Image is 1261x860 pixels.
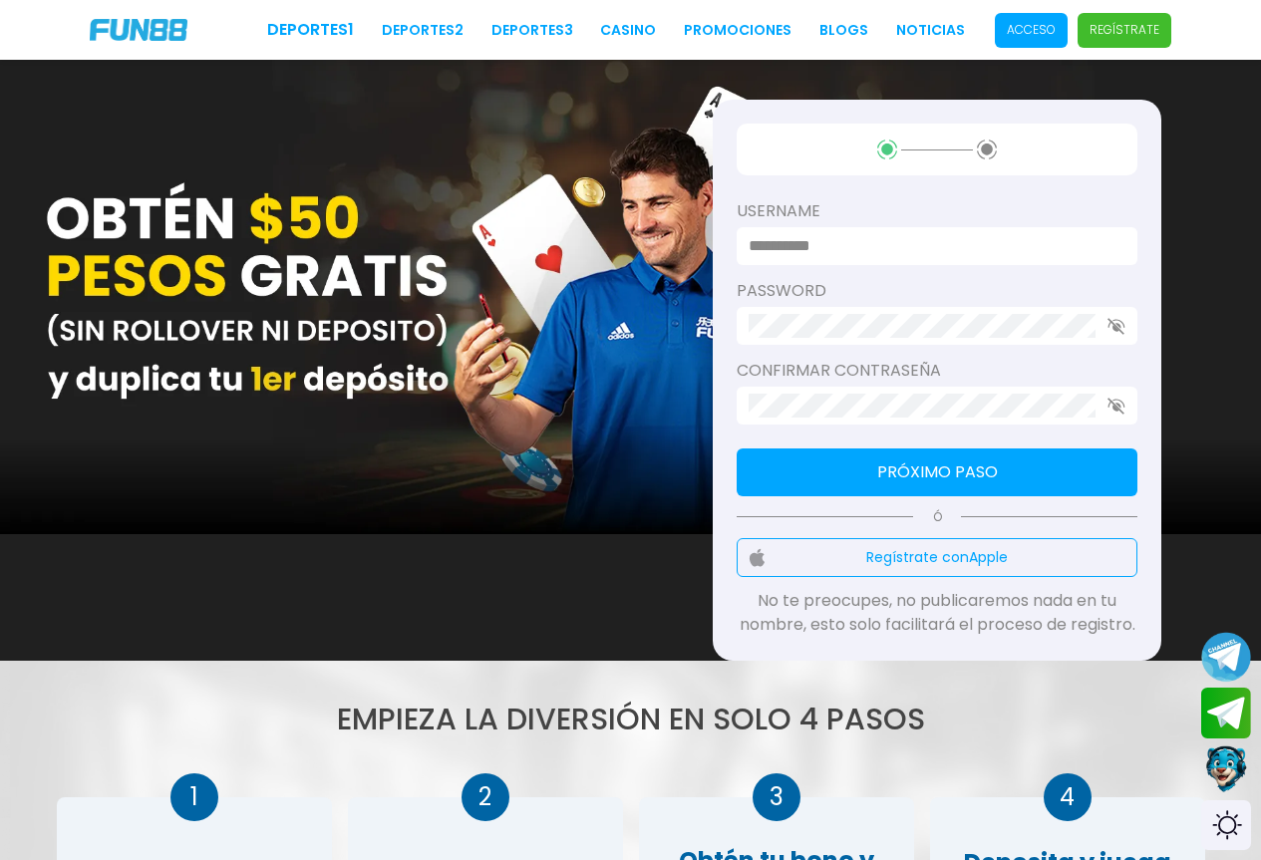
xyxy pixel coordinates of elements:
a: Promociones [684,20,791,41]
p: Regístrate [1090,21,1159,39]
label: username [737,199,1137,223]
a: Deportes1 [267,18,354,42]
h1: Empieza la DIVERSIÓN en solo 4 pasos [57,697,1205,741]
p: 2 [462,779,509,815]
p: Ó [737,508,1137,526]
p: 1 [170,779,218,815]
label: Confirmar contraseña [737,359,1137,383]
button: Próximo paso [737,448,1137,496]
img: Company Logo [90,19,187,41]
p: No te preocupes, no publicaremos nada en tu nombre, esto solo facilitará el proceso de registro. [737,589,1137,637]
p: 4 [1044,779,1092,815]
a: Deportes3 [491,20,573,41]
button: Contact customer service [1201,743,1251,795]
button: Join telegram channel [1201,631,1251,683]
button: Join telegram [1201,688,1251,739]
button: Regístrate conApple [737,538,1137,577]
p: 3 [753,779,800,815]
a: CASINO [600,20,656,41]
label: password [737,279,1137,303]
p: Acceso [1007,21,1056,39]
a: NOTICIAS [896,20,965,41]
div: Switch theme [1201,800,1251,850]
a: BLOGS [819,20,868,41]
a: Deportes2 [382,20,464,41]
